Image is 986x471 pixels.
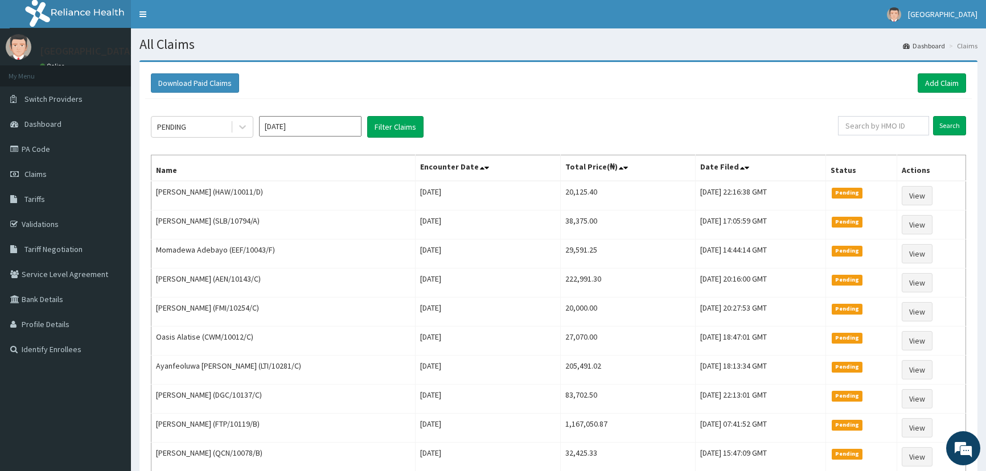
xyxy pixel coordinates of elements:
[415,327,561,356] td: [DATE]
[561,239,696,268] td: 29,591.25
[902,418,932,437] a: View
[832,362,863,372] span: Pending
[933,116,966,135] input: Search
[415,356,561,385] td: [DATE]
[24,119,61,129] span: Dashboard
[696,268,825,298] td: [DATE] 20:16:00 GMT
[918,73,966,93] a: Add Claim
[139,37,977,52] h1: All Claims
[902,331,932,350] a: View
[40,62,67,70] a: Online
[902,273,932,292] a: View
[415,268,561,298] td: [DATE]
[259,116,361,137] input: Select Month and Year
[902,215,932,234] a: View
[946,41,977,51] li: Claims
[902,389,932,408] a: View
[696,385,825,414] td: [DATE] 22:13:01 GMT
[151,268,416,298] td: [PERSON_NAME] (AEN/10143/C)
[832,188,863,198] span: Pending
[696,181,825,210] td: [DATE] 22:16:38 GMT
[903,41,945,51] a: Dashboard
[887,7,901,22] img: User Image
[151,239,416,268] td: Momadewa Adebayo (EEF/10043/F)
[832,217,863,227] span: Pending
[151,155,416,181] th: Name
[897,155,966,181] th: Actions
[696,414,825,443] td: [DATE] 07:41:52 GMT
[24,94,83,104] span: Switch Providers
[696,155,825,181] th: Date Filed
[151,181,416,210] td: [PERSON_NAME] (HAW/10011/D)
[151,356,416,385] td: Ayanfeoluwa [PERSON_NAME] (LTI/10281/C)
[151,298,416,327] td: [PERSON_NAME] (FMI/10254/C)
[902,302,932,321] a: View
[696,298,825,327] td: [DATE] 20:27:53 GMT
[838,116,929,135] input: Search by HMO ID
[832,420,863,430] span: Pending
[561,181,696,210] td: 20,125.40
[157,121,186,133] div: PENDING
[561,327,696,356] td: 27,070.00
[415,210,561,239] td: [DATE]
[832,449,863,459] span: Pending
[6,34,31,60] img: User Image
[561,356,696,385] td: 205,491.02
[24,169,47,179] span: Claims
[151,385,416,414] td: [PERSON_NAME] (DGC/10137/C)
[415,298,561,327] td: [DATE]
[415,414,561,443] td: [DATE]
[415,181,561,210] td: [DATE]
[696,327,825,356] td: [DATE] 18:47:01 GMT
[902,244,932,263] a: View
[902,447,932,466] a: View
[825,155,897,181] th: Status
[696,356,825,385] td: [DATE] 18:13:34 GMT
[832,246,863,256] span: Pending
[415,239,561,268] td: [DATE]
[415,385,561,414] td: [DATE]
[151,327,416,356] td: Oasis Alatise (CWM/10012/C)
[902,186,932,205] a: View
[561,414,696,443] td: 1,167,050.87
[24,194,45,204] span: Tariffs
[832,333,863,343] span: Pending
[832,391,863,401] span: Pending
[415,155,561,181] th: Encounter Date
[561,268,696,298] td: 222,991.30
[151,73,239,93] button: Download Paid Claims
[832,304,863,314] span: Pending
[902,360,932,379] a: View
[561,210,696,239] td: 38,375.00
[151,414,416,443] td: [PERSON_NAME] (FTP/10119/B)
[908,9,977,19] span: [GEOGRAPHIC_DATA]
[151,210,416,239] td: [PERSON_NAME] (SLB/10794/A)
[367,116,424,138] button: Filter Claims
[561,155,696,181] th: Total Price(₦)
[561,385,696,414] td: 83,702.50
[561,298,696,327] td: 20,000.00
[40,46,134,56] p: [GEOGRAPHIC_DATA]
[696,239,825,268] td: [DATE] 14:44:14 GMT
[24,244,83,254] span: Tariff Negotiation
[696,210,825,239] td: [DATE] 17:05:59 GMT
[832,275,863,285] span: Pending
